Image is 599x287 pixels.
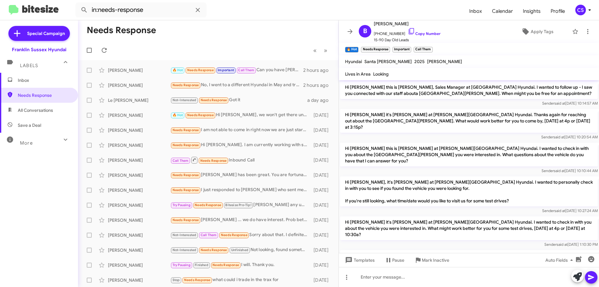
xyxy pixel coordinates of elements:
[87,25,156,35] h1: Needs Response
[20,140,33,146] span: More
[340,143,598,166] p: Hi [PERSON_NAME] this is [PERSON_NAME] at [PERSON_NAME][GEOGRAPHIC_DATA] Hyundai. I wanted to che...
[570,5,592,15] button: CS
[544,242,598,247] span: Sender [DATE] 1:10:30 PM
[531,26,553,37] span: Apply Tags
[542,168,598,173] span: Sender [DATE] 10:10:44 AM
[187,113,214,117] span: Needs Response
[231,248,248,252] span: Unfinished
[340,82,598,99] p: Hi [PERSON_NAME] this is [PERSON_NAME], Sales Manager at [GEOGRAPHIC_DATA] Hyundai. I wanted to f...
[187,68,214,72] span: Needs Response
[18,92,71,98] span: Needs Response
[108,127,170,133] div: [PERSON_NAME]
[310,127,334,133] div: [DATE]
[173,128,199,132] span: Needs Response
[505,26,569,37] button: Apply Tags
[422,255,449,266] span: Mark Inactive
[75,2,207,17] input: Search
[200,159,227,163] span: Needs Response
[310,142,334,148] div: [DATE]
[108,247,170,253] div: [PERSON_NAME]
[170,156,310,164] div: Inbound Call
[345,71,371,77] span: Lives in Area
[324,47,327,54] span: »
[238,68,254,72] span: Call Them
[173,278,180,282] span: Stop
[363,26,367,36] span: B
[361,47,390,52] small: Needs Response
[173,203,191,207] span: Try Pausing
[340,176,598,206] p: Hi [PERSON_NAME], it's [PERSON_NAME] at [PERSON_NAME][GEOGRAPHIC_DATA] Hyundai. I wanted to perso...
[340,250,598,274] p: Hi [PERSON_NAME]! It's [PERSON_NAME] at [PERSON_NAME][GEOGRAPHIC_DATA] Hyundai. Saw you've been i...
[173,218,199,222] span: Needs Response
[18,77,71,83] span: Inbox
[344,255,375,266] span: Templates
[173,143,199,147] span: Needs Response
[310,262,334,268] div: [DATE]
[170,171,310,179] div: [PERSON_NAME] has been great. You are fortunate to have her.
[108,217,170,223] div: [PERSON_NAME]
[18,107,53,113] span: All Conversations
[557,242,567,247] span: said at
[518,2,546,20] a: Insights
[464,2,487,20] a: Inbox
[173,113,183,117] span: 🔥 Hot
[554,208,565,213] span: said at
[170,82,303,89] div: No, I went to a different Hyundai in May and traded in for a new.
[108,172,170,178] div: [PERSON_NAME]
[173,98,197,102] span: Not-Interested
[108,262,170,268] div: [PERSON_NAME]
[170,111,310,119] div: Hi [PERSON_NAME], we won't get there until 2:30 just to give you a heads up
[546,2,570,20] a: Profile
[108,97,170,103] div: Le [PERSON_NAME]
[170,201,310,209] div: [PERSON_NAME] any updates on limited
[201,98,227,102] span: Needs Response
[303,67,334,73] div: 2 hours ago
[553,135,564,139] span: said at
[392,47,411,52] small: Important
[195,203,221,207] span: Needs Response
[108,82,170,88] div: [PERSON_NAME]
[170,246,310,254] div: Not looking, found something
[170,126,310,134] div: I am not able to come in right now we are just starting to look for something for our daughter it...
[408,31,441,36] a: Copy Number
[340,216,598,240] p: Hi [PERSON_NAME] it's [PERSON_NAME] at [PERSON_NAME][GEOGRAPHIC_DATA] Hyundai. I wanted to check ...
[20,63,38,68] span: Labels
[212,263,239,267] span: Needs Response
[170,186,310,194] div: I just responded to [PERSON_NAME] who sent me an email.
[170,216,310,224] div: [PERSON_NAME] ... we do have interest. Prob better late next week. Considering a 5 or a 9 on 24 m...
[173,233,197,237] span: Not-Interested
[427,59,462,64] span: [PERSON_NAME]
[310,187,334,193] div: [DATE]
[173,68,183,72] span: 🔥 Hot
[170,276,310,284] div: what could i trade in the trax for
[12,47,66,53] div: Franklin Sussex Hyundai
[310,232,334,238] div: [DATE]
[173,83,199,87] span: Needs Response
[310,157,334,163] div: [DATE]
[414,59,425,64] span: 2025
[184,278,211,282] span: Needs Response
[313,47,317,54] span: «
[108,232,170,238] div: [PERSON_NAME]
[345,47,358,52] small: 🔥 Hot
[392,255,404,266] span: Pause
[201,248,227,252] span: Needs Response
[170,261,310,269] div: I will. Thank you.
[173,248,197,252] span: Not-Interested
[195,263,208,267] span: Finished
[108,157,170,163] div: [PERSON_NAME]
[542,208,598,213] span: Sender [DATE] 10:27:24 AM
[108,187,170,193] div: [PERSON_NAME]
[108,202,170,208] div: [PERSON_NAME]
[339,255,380,266] button: Templates
[173,188,199,192] span: Needs Response
[414,47,432,52] small: Call Them
[27,30,65,37] span: Special Campaign
[554,168,565,173] span: said at
[541,135,598,139] span: Sender [DATE] 10:20:54 AM
[173,263,191,267] span: Try Pausing
[310,172,334,178] div: [DATE]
